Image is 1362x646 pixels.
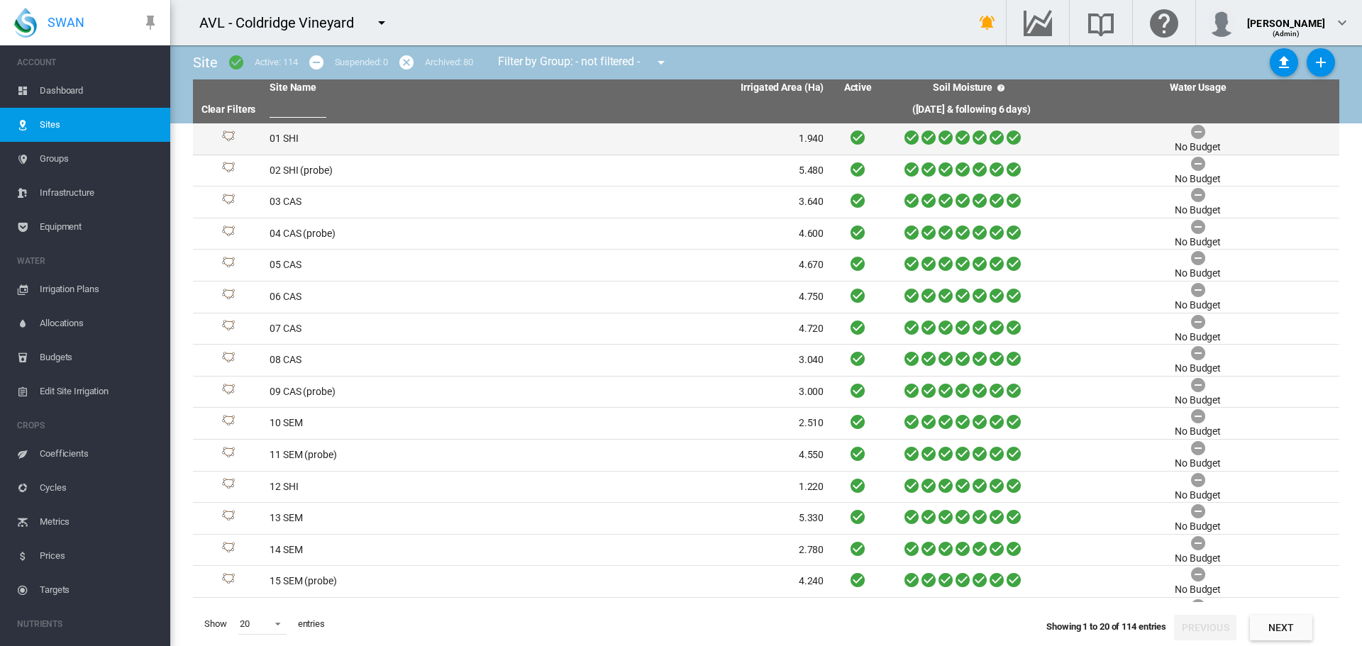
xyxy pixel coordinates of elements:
div: No Budget [1175,172,1221,186]
td: 03 CAS [264,186,547,218]
md-icon: icon-bell-ring [979,14,996,31]
img: 1.svg [220,130,237,147]
tr: Site Id: 36119 05 CAS 4.670 No Budget [193,250,1339,282]
td: 14 SEM [264,535,547,566]
div: No Budget [1175,299,1221,313]
div: No Budget [1175,394,1221,408]
div: No Budget [1175,330,1221,345]
div: No Budget [1175,204,1221,218]
button: icon-menu-down [367,9,396,37]
div: AVL - Coldridge Vineyard [199,13,367,33]
span: SWAN [48,13,84,31]
td: 4.670 [547,250,830,281]
md-icon: icon-cancel [398,54,415,71]
span: entries [292,612,331,636]
td: 3.640 [547,186,830,218]
td: 10 SEM [264,408,547,439]
img: 1.svg [220,510,237,527]
span: Metrics [40,505,159,539]
td: 12 SHI [264,472,547,503]
td: 3.000 [547,377,830,408]
tr: Site Id: 36027 02 SHI (probe) 5.480 No Budget [193,155,1339,187]
th: Active [829,79,886,96]
button: icon-bell-ring [973,9,1002,37]
tr: Site Id: 35993 01 SHI 1.940 No Budget [193,123,1339,155]
span: Site [193,54,218,71]
div: No Budget [1175,583,1221,597]
td: 5.480 [547,155,830,186]
md-icon: Search the knowledge base [1084,14,1118,31]
tr: Site Id: 36157 11 SEM (probe) 4.550 No Budget [193,440,1339,472]
md-icon: icon-minus-circle [308,54,325,71]
div: Site Id: 36159 [199,352,258,369]
md-icon: icon-pin [142,14,159,31]
span: Coefficients [40,437,159,471]
div: Site Id: 36123 [199,225,258,243]
td: 09 CAS (probe) [264,377,547,408]
md-icon: icon-plus [1312,54,1329,71]
span: Groups [40,142,159,176]
div: Site Id: 35995 [199,573,258,590]
div: No Budget [1175,520,1221,534]
div: Site Id: 35993 [199,130,258,147]
td: 4.080 [547,598,830,629]
button: Sites Bulk Import [1270,48,1298,77]
div: No Budget [1175,552,1221,566]
div: No Budget [1175,489,1221,503]
tr: Site Id: 35994 16 SHI 4.080 No Budget [193,598,1339,630]
img: 1.svg [220,225,237,243]
span: Budgets [40,340,159,374]
div: Active: 114 [255,56,298,69]
span: Sites [40,108,159,142]
td: 07 CAS [264,313,547,345]
div: No Budget [1175,425,1221,439]
img: 1.svg [220,478,237,495]
td: 4.550 [547,440,830,471]
span: Cycles [40,471,159,505]
div: Suspended: 0 [335,56,389,69]
div: Site Id: 36157 [199,447,258,464]
span: CROPS [17,414,159,437]
img: 1.svg [220,257,237,274]
td: 4.720 [547,313,830,345]
md-icon: icon-checkbox-marked-circle [228,54,245,71]
div: Site Id: 35996 [199,542,258,559]
md-icon: Click here for help [1147,14,1181,31]
span: (Admin) [1273,30,1300,38]
div: [PERSON_NAME] [1247,11,1325,25]
div: No Budget [1175,140,1221,155]
span: Allocations [40,306,159,340]
img: SWAN-Landscape-Logo-Colour-drop.png [14,8,37,38]
div: No Budget [1175,267,1221,281]
button: Next [1250,615,1312,640]
td: 4.750 [547,282,830,313]
td: 08 CAS [264,345,547,376]
img: 1.svg [220,194,237,211]
div: Site Id: 36119 [199,257,258,274]
span: Irrigation Plans [40,272,159,306]
img: 1.svg [220,384,237,401]
img: 1.svg [220,320,237,337]
button: Add New Site, define start date [1307,48,1335,77]
td: 13 SEM [264,503,547,534]
span: Targets [40,573,159,607]
tr: Site Id: 36406 06 CAS 4.750 No Budget [193,282,1339,313]
img: 1.svg [220,542,237,559]
img: 1.svg [220,289,237,306]
td: 02 SHI (probe) [264,155,547,186]
td: 04 CAS (probe) [264,218,547,250]
th: ([DATE] & following 6 days) [886,96,1056,123]
td: 16 SHI [264,598,547,629]
tr: Site Id: 36123 04 CAS (probe) 4.600 No Budget [193,218,1339,250]
div: Site Id: 35991 [199,510,258,527]
td: 1.940 [547,123,830,155]
span: Infrastructure [40,176,159,210]
td: 5.330 [547,503,830,534]
div: Site Id: 36153 [199,320,258,337]
img: profile.jpg [1207,9,1236,37]
md-icon: icon-help-circle [992,79,1009,96]
div: No Budget [1175,235,1221,250]
img: 1.svg [220,447,237,464]
tr: Site Id: 36125 03 CAS 3.640 No Budget [193,186,1339,218]
div: No Budget [1175,457,1221,471]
